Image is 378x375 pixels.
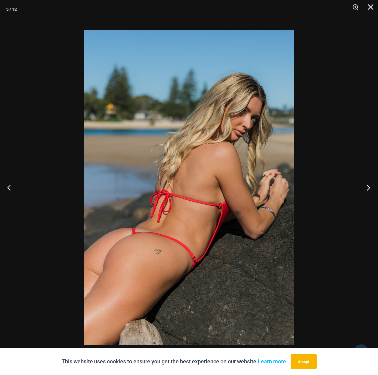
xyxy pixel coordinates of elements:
button: Next [355,172,378,203]
p: This website uses cookies to ensure you get the best experience on our website. [62,357,286,366]
img: Link Tangello 8650 One Piece Monokini 08 [84,30,294,345]
a: Learn more [258,358,286,365]
button: Accept [291,354,317,369]
div: 5 / 12 [6,5,17,14]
